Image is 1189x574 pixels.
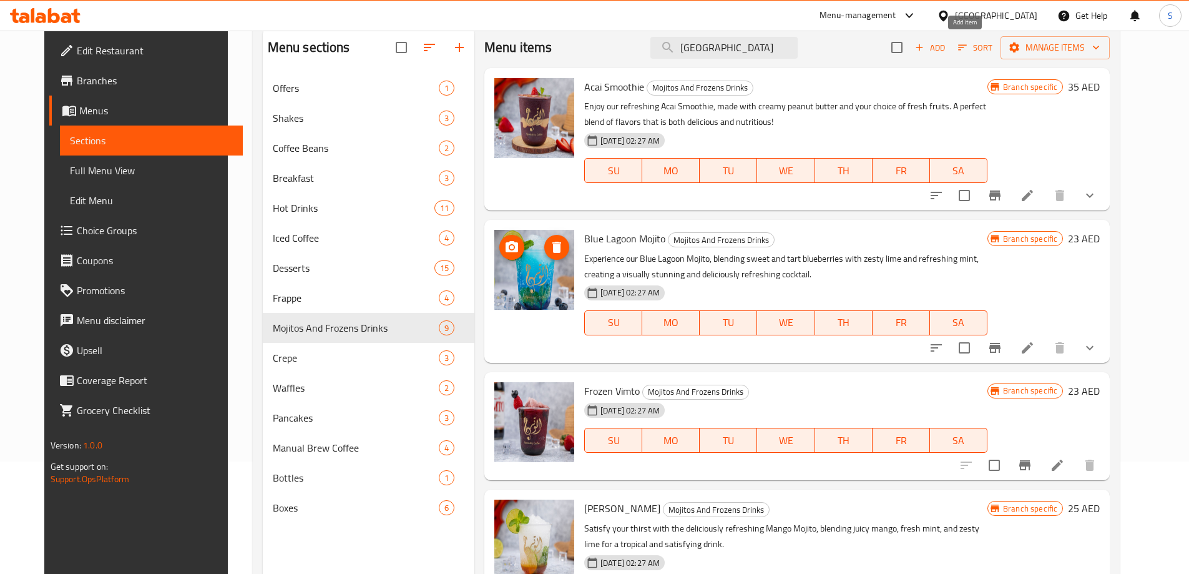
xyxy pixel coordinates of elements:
[981,452,1007,478] span: Select to update
[444,32,474,62] button: Add section
[273,440,439,455] span: Manual Brew Coffee
[273,290,439,305] div: Frappe
[49,245,243,275] a: Coupons
[1050,458,1065,473] a: Edit menu item
[439,470,454,485] div: items
[815,158,873,183] button: TH
[268,38,350,57] h2: Menu sections
[935,162,982,180] span: SA
[263,493,474,523] div: Boxes6
[642,310,700,335] button: MO
[647,432,695,450] span: MO
[935,314,982,332] span: SA
[79,103,233,118] span: Menus
[1010,450,1040,480] button: Branch-specific-item
[921,333,951,363] button: sort-choices
[484,38,552,57] h2: Menu items
[77,223,233,238] span: Choice Groups
[1010,40,1100,56] span: Manage items
[263,73,474,103] div: Offers1
[873,428,930,453] button: FR
[955,38,996,57] button: Sort
[70,163,233,178] span: Full Menu View
[273,380,439,395] div: Waffles
[439,141,454,156] div: items
[439,320,454,335] div: items
[705,314,752,332] span: TU
[49,275,243,305] a: Promotions
[584,251,987,282] p: Experience our Blue Lagoon Mojito, blending sweet and tart blueberries with zesty lime and refres...
[49,395,243,425] a: Grocery Checklist
[950,38,1001,57] span: Sort items
[273,350,439,365] span: Crepe
[757,158,815,183] button: WE
[439,232,454,244] span: 4
[663,502,770,517] div: Mojitos And Frozens Drinks
[980,181,1010,210] button: Branch-specific-item
[273,171,439,186] span: Breakfast
[273,470,439,485] span: Bottles
[434,260,454,275] div: items
[820,162,868,180] span: TH
[757,310,815,335] button: WE
[49,66,243,96] a: Branches
[77,253,233,268] span: Coupons
[1075,333,1105,363] button: show more
[647,314,695,332] span: MO
[273,260,434,275] div: Desserts
[439,350,454,365] div: items
[60,156,243,186] a: Full Menu View
[494,78,574,158] img: Acai Smoothie
[705,432,752,450] span: TU
[584,521,987,552] p: Satisfy your thirst with the deliciously refreshing Mango Mojito, blending juicy mango, fresh min...
[1045,333,1075,363] button: delete
[650,37,798,59] input: search
[820,8,896,23] div: Menu-management
[878,162,925,180] span: FR
[930,158,987,183] button: SA
[815,310,873,335] button: TH
[77,313,233,328] span: Menu disclaimer
[263,463,474,493] div: Bottles1
[439,82,454,94] span: 1
[439,172,454,184] span: 3
[998,233,1062,245] span: Branch specific
[273,320,439,335] div: Mojitos And Frozens Drinks
[49,215,243,245] a: Choice Groups
[647,162,695,180] span: MO
[49,335,243,365] a: Upsell
[51,458,108,475] span: Get support on:
[642,428,700,453] button: MO
[1068,382,1100,400] h6: 23 AED
[544,235,569,260] button: delete image
[494,382,574,462] img: Frozen Vimto
[595,287,665,299] span: [DATE] 02:27 AM
[590,314,637,332] span: SU
[815,428,873,453] button: TH
[439,472,454,484] span: 1
[273,410,439,425] span: Pancakes
[884,34,910,61] span: Select section
[584,428,642,453] button: SU
[70,193,233,208] span: Edit Menu
[762,314,810,332] span: WE
[935,432,982,450] span: SA
[77,73,233,88] span: Branches
[439,382,454,394] span: 2
[51,471,130,487] a: Support.OpsPlatform
[273,111,439,126] span: Shakes
[49,305,243,335] a: Menu disclaimer
[263,343,474,373] div: Crepe3
[263,433,474,463] div: Manual Brew Coffee4
[998,503,1062,515] span: Branch specific
[263,373,474,403] div: Waffles2
[958,41,992,55] span: Sort
[1020,340,1035,355] a: Edit menu item
[499,235,524,260] button: upload picture
[647,81,753,96] div: Mojitos And Frozens Drinks
[70,133,233,148] span: Sections
[878,314,925,332] span: FR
